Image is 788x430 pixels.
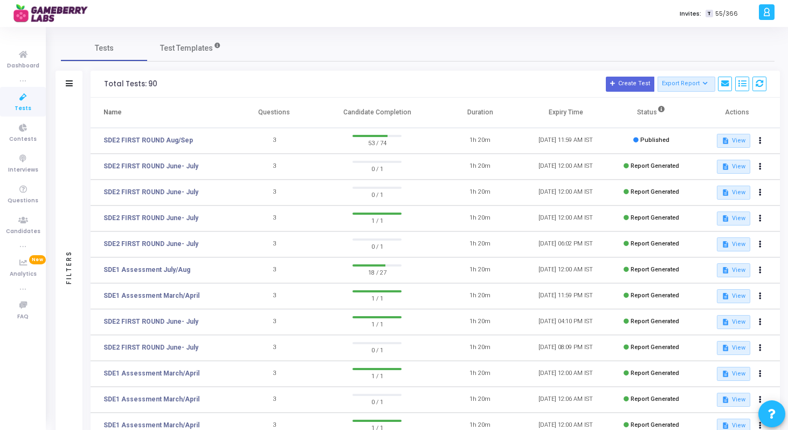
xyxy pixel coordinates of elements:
[103,213,198,223] a: SDE2 FIRST ROUND June- July
[437,309,523,335] td: 1h 20m
[15,104,31,113] span: Tests
[103,343,198,352] a: SDE2 FIRST ROUND June- July
[717,367,750,381] button: View
[103,265,190,275] a: SDE1 Assessment July/Aug
[8,166,38,175] span: Interviews
[64,208,74,326] div: Filters
[103,420,199,430] a: SDE1 Assessment March/April
[91,98,231,128] th: Name
[231,283,317,309] td: 3
[231,257,317,283] td: 3
[437,335,523,361] td: 1h 20m
[103,135,193,145] a: SDE2 FIRST ROUND Aug/Sep
[437,180,523,206] td: 1h 20m
[631,421,679,428] span: Report Generated
[352,137,402,148] span: 53 / 74
[680,9,701,18] label: Invites:
[352,396,402,407] span: 0 / 1
[523,387,609,413] td: [DATE] 12:06 AM IST
[437,98,523,128] th: Duration
[437,257,523,283] td: 1h 20m
[352,370,402,381] span: 1 / 1
[103,368,199,378] a: SDE1 Assessment March/April
[715,9,738,18] span: 55/366
[523,180,609,206] td: [DATE] 12:00 AM IST
[10,270,37,279] span: Analytics
[8,196,38,206] span: Questions
[437,128,523,154] td: 1h 20m
[231,128,317,154] td: 3
[523,335,609,361] td: [DATE] 08:09 PM IST
[95,43,114,54] span: Tests
[523,257,609,283] td: [DATE] 12:00 AM IST
[722,396,729,404] mat-icon: description
[231,335,317,361] td: 3
[160,43,213,54] span: Test Templates
[437,361,523,387] td: 1h 20m
[523,98,609,128] th: Expiry Time
[523,309,609,335] td: [DATE] 04:10 PM IST
[523,283,609,309] td: [DATE] 11:59 PM IST
[231,387,317,413] td: 3
[13,3,94,24] img: logo
[231,206,317,231] td: 3
[523,128,609,154] td: [DATE] 11:59 AM IST
[104,80,157,88] div: Total Tests: 90
[231,98,317,128] th: Questions
[317,98,437,128] th: Candidate Completion
[352,163,402,174] span: 0 / 1
[231,309,317,335] td: 3
[103,239,198,249] a: SDE2 FIRST ROUND June- July
[722,422,729,429] mat-icon: description
[352,267,402,277] span: 18 / 27
[555,27,783,373] iframe: Chat
[352,292,402,303] span: 1 / 1
[437,387,523,413] td: 1h 20m
[523,206,609,231] td: [DATE] 12:00 AM IST
[523,231,609,257] td: [DATE] 06:02 PM IST
[523,154,609,180] td: [DATE] 12:00 AM IST
[231,361,317,387] td: 3
[103,291,199,301] a: SDE1 Assessment March/April
[231,180,317,206] td: 3
[231,231,317,257] td: 3
[231,154,317,180] td: 3
[9,135,37,144] span: Contests
[437,283,523,309] td: 1h 20m
[352,318,402,329] span: 1 / 1
[103,317,198,326] a: SDE2 FIRST ROUND June- July
[352,215,402,226] span: 1 / 1
[631,395,679,402] span: Report Generated
[7,62,39,71] span: Dashboard
[352,241,402,251] span: 0 / 1
[352,189,402,200] span: 0 / 1
[103,161,198,171] a: SDE2 FIRST ROUND June- July
[103,394,199,404] a: SDE1 Assessment March/April
[717,393,750,407] button: View
[103,187,198,197] a: SDE2 FIRST ROUND June- July
[437,154,523,180] td: 1h 20m
[6,227,40,236] span: Candidates
[352,344,402,355] span: 0 / 1
[706,10,713,18] span: T
[29,255,46,264] span: New
[523,361,609,387] td: [DATE] 12:00 AM IST
[437,231,523,257] td: 1h 20m
[437,206,523,231] td: 1h 20m
[17,312,29,322] span: FAQ
[722,370,729,378] mat-icon: description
